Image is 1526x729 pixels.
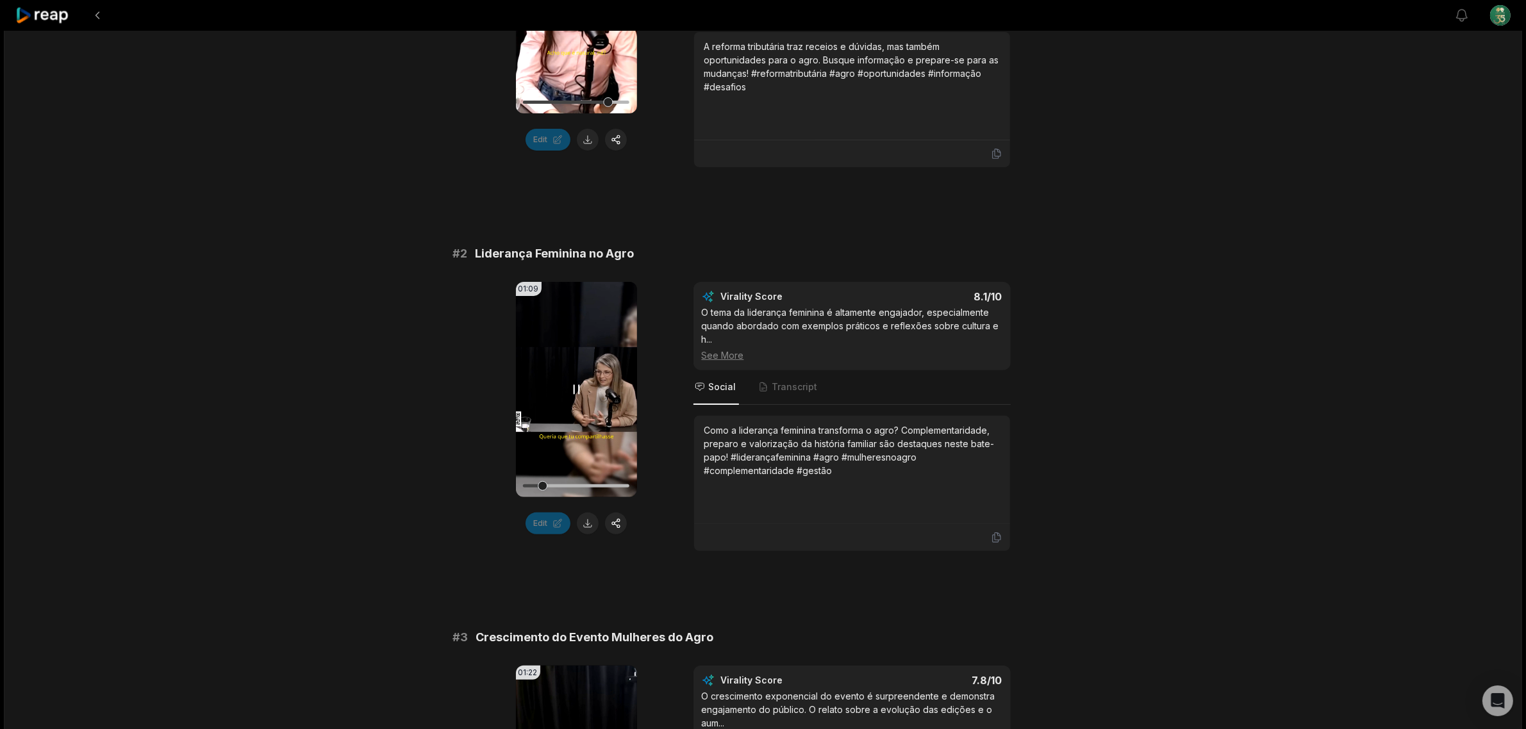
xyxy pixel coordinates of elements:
button: Edit [526,129,570,151]
nav: Tabs [693,370,1011,405]
video: Your browser does not support mp4 format. [516,282,637,497]
div: See More [702,348,1002,362]
div: Open Intercom Messenger [1482,685,1513,716]
span: Transcript [772,381,818,393]
div: A reforma tributária traz receios e dúvidas, mas também oportunidades para o agro. Busque informa... [704,40,1000,94]
span: Social [709,381,736,393]
button: Edit [526,512,570,534]
div: Como a liderança feminina transforma o agro? Complementaridade, preparo e valorização da história... [704,423,1000,477]
span: # 2 [453,245,468,263]
div: 7.8 /10 [865,674,1002,687]
div: Virality Score [721,674,859,687]
div: O tema da liderança feminina é altamente engajador, especialmente quando abordado com exemplos pr... [702,306,1002,362]
span: Crescimento do Evento Mulheres do Agro [476,628,714,646]
div: 8.1 /10 [865,290,1002,303]
div: Virality Score [721,290,859,303]
span: # 3 [453,628,469,646]
span: Liderança Feminina no Agro [476,245,634,263]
